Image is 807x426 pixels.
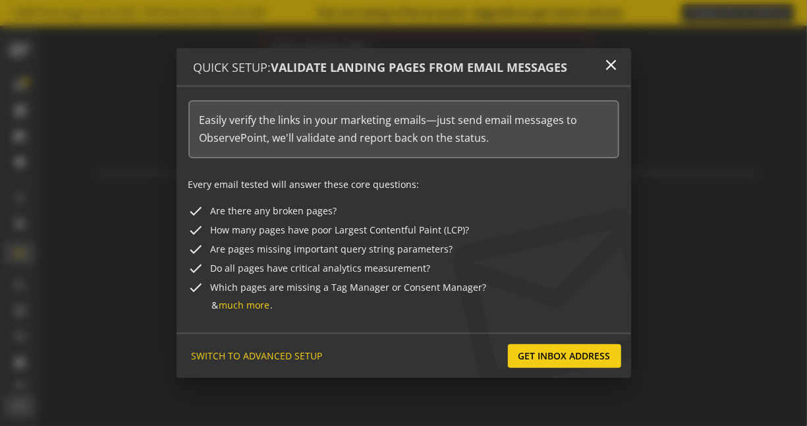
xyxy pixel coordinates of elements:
mat-icon: check [188,280,204,295]
div: Which pages are missing a Tag Manager or Consent Manager? [188,280,619,295]
mat-icon: close [603,56,621,74]
div: & . [212,299,619,312]
span: Get Inbox Address [518,344,611,368]
mat-icon: check [188,222,204,238]
a: much more [219,299,270,312]
button: Get Inbox Address [508,344,621,368]
div: Are there any broken pages? [188,203,619,219]
span: SWITCH TO ADVANCED SETUP [192,344,323,368]
div: Do all pages have critical analytics measurement? [188,260,619,276]
button: SWITCH TO ADVANCED SETUP [186,344,328,368]
mat-icon: check [188,260,204,276]
span: Validate Landing Pages From Email Messages [271,59,568,75]
div: Easily verify the links in your marketing emails—just send email messages to ObservePoint, we'll ... [188,100,619,158]
div: How many pages have poor Largest Contentful Paint (LCP)? [188,222,619,238]
mat-icon: check [188,203,204,219]
p: Every email tested will answer these core questions: [188,178,619,191]
mat-icon: check [188,241,204,257]
div: Are pages missing important query string parameters? [188,241,619,257]
h4: Quick Setup: [194,61,568,75]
